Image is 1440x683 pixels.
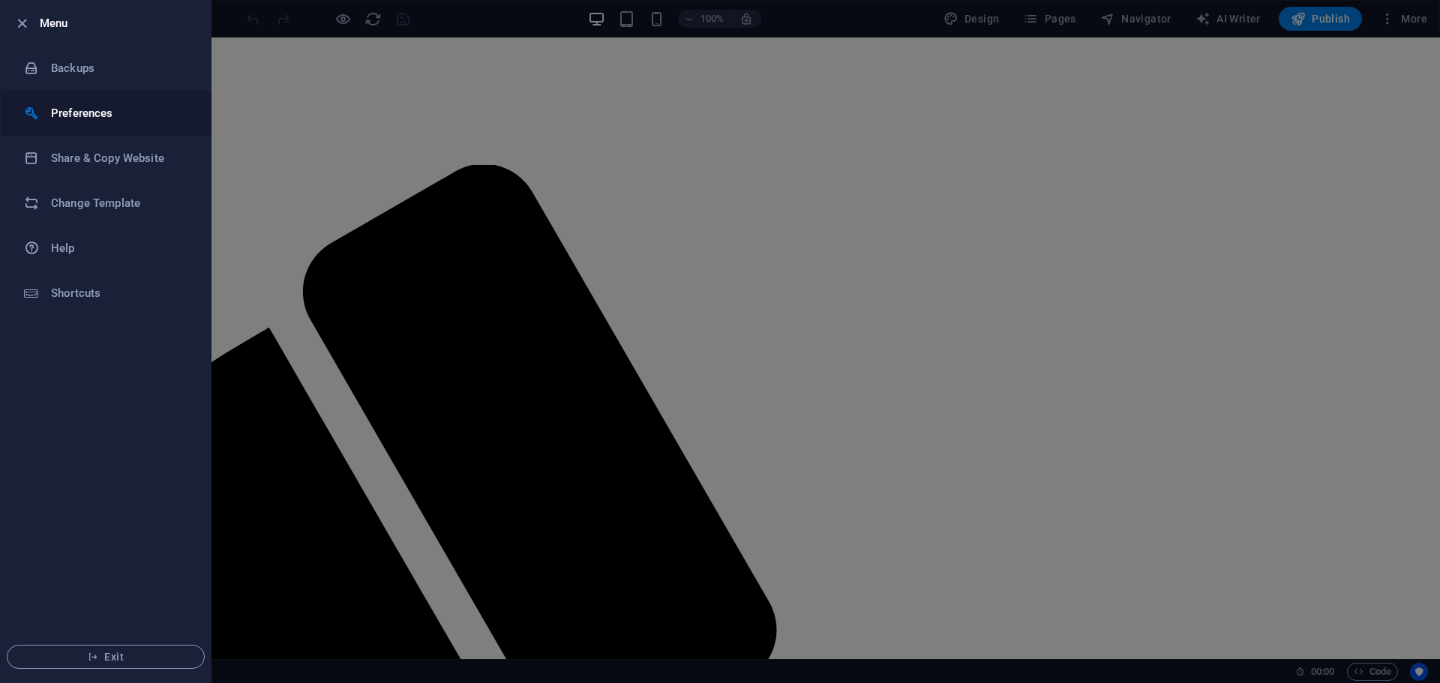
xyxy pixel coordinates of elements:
[7,645,205,669] button: Exit
[51,284,190,302] h6: Shortcuts
[1,226,211,271] a: Help
[6,6,106,19] a: Skip to main content
[51,194,190,212] h6: Change Template
[51,104,190,122] h6: Preferences
[51,239,190,257] h6: Help
[51,59,190,77] h6: Backups
[40,14,199,32] h6: Menu
[51,149,190,167] h6: Share & Copy Website
[19,651,192,663] span: Exit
